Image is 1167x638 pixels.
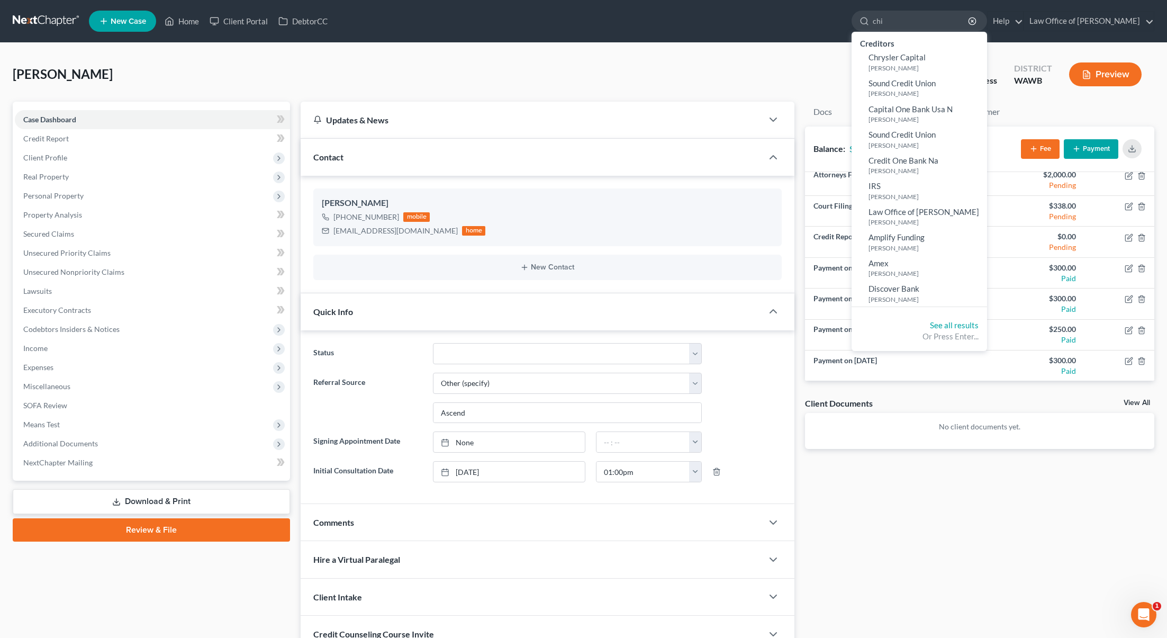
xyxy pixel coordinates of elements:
[23,286,52,295] span: Lawsuits
[15,110,290,129] a: Case Dashboard
[869,192,984,201] small: [PERSON_NAME]
[273,12,333,31] a: DebtorCC
[596,432,689,452] input: -- : --
[869,207,979,217] span: Law Office of [PERSON_NAME]
[1014,75,1052,87] div: WAWB
[313,307,353,317] span: Quick Info
[852,49,987,75] a: Chrysler Capital[PERSON_NAME]
[869,166,984,175] small: [PERSON_NAME]
[852,127,987,152] a: Sound Credit Union[PERSON_NAME]
[813,421,1146,432] p: No client documents yet.
[23,420,60,429] span: Means Test
[1131,602,1156,627] iframe: Intercom live chat
[805,398,873,409] div: Client Documents
[15,263,290,282] a: Unsecured Nonpriority Claims
[805,258,980,289] td: Payment on [DATE]
[433,403,701,423] input: Other Referral Source
[988,263,1076,273] div: $300.00
[988,366,1076,376] div: Paid
[13,489,290,514] a: Download & Print
[852,178,987,204] a: IRS[PERSON_NAME]
[23,115,76,124] span: Case Dashboard
[111,17,146,25] span: New Case
[852,281,987,307] a: Discover Bank[PERSON_NAME]
[596,462,689,482] input: -- : --
[23,363,53,372] span: Expenses
[988,335,1076,345] div: Paid
[1021,139,1060,159] button: Fee
[322,263,773,272] button: New Contact
[308,373,428,424] label: Referral Source
[1064,139,1118,159] button: Payment
[159,12,204,31] a: Home
[988,324,1076,335] div: $250.00
[970,102,1008,122] a: Timer
[333,212,399,222] div: [PHONE_NUMBER]
[23,134,69,143] span: Credit Report
[333,226,458,236] div: [EMAIL_ADDRESS][DOMAIN_NAME]
[23,248,111,257] span: Unsecured Priority Claims
[988,355,1076,366] div: $300.00
[15,301,290,320] a: Executory Contracts
[988,242,1076,253] div: Pending
[988,304,1076,314] div: Paid
[988,201,1076,211] div: $338.00
[988,12,1023,31] a: Help
[23,210,82,219] span: Property Analysis
[23,382,70,391] span: Miscellaneous
[23,191,84,200] span: Personal Property
[313,114,749,125] div: Updates & News
[852,75,987,101] a: Sound Credit Union[PERSON_NAME]
[805,196,980,227] td: Court Filing Fee
[852,152,987,178] a: Credit One Bank Na[PERSON_NAME]
[15,224,290,244] a: Secured Claims
[930,320,979,330] a: See all results
[1014,62,1052,75] div: District
[462,226,485,236] div: home
[433,462,585,482] a: [DATE]
[322,197,773,210] div: [PERSON_NAME]
[15,129,290,148] a: Credit Report
[869,141,984,150] small: [PERSON_NAME]
[852,204,987,230] a: Law Office of [PERSON_NAME][PERSON_NAME]
[805,165,980,196] td: Attorneys Fees
[852,101,987,127] a: Capital One Bank Usa N[PERSON_NAME]
[849,143,887,154] strong: $1,188.00
[15,282,290,301] a: Lawsuits
[23,267,124,276] span: Unsecured Nonpriority Claims
[1153,602,1161,610] span: 1
[313,517,354,527] span: Comments
[23,439,98,448] span: Additional Documents
[988,293,1076,304] div: $300.00
[15,244,290,263] a: Unsecured Priority Claims
[852,255,987,281] a: Amex[PERSON_NAME]
[13,518,290,542] a: Review & File
[23,172,69,181] span: Real Property
[869,232,925,242] span: Amplify Funding
[15,396,290,415] a: SOFA Review
[869,104,953,114] span: Capital One Bank Usa N
[15,453,290,472] a: NextChapter Mailing
[308,343,428,364] label: Status
[873,11,970,31] input: Search by name...
[869,269,984,278] small: [PERSON_NAME]
[869,156,938,165] span: Credit One Bank Na
[988,231,1076,242] div: $0.00
[988,169,1076,180] div: $2,000.00
[869,64,984,73] small: [PERSON_NAME]
[23,229,74,238] span: Secured Claims
[805,227,980,257] td: Credit Report Fee
[869,284,919,293] span: Discover Bank
[23,305,91,314] span: Executory Contracts
[313,592,362,602] span: Client Intake
[204,12,273,31] a: Client Portal
[23,401,67,410] span: SOFA Review
[869,295,984,304] small: [PERSON_NAME]
[805,351,980,381] td: Payment on [DATE]
[869,244,984,253] small: [PERSON_NAME]
[988,211,1076,222] div: Pending
[23,153,67,162] span: Client Profile
[313,152,343,162] span: Contact
[869,218,984,227] small: [PERSON_NAME]
[988,180,1076,191] div: Pending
